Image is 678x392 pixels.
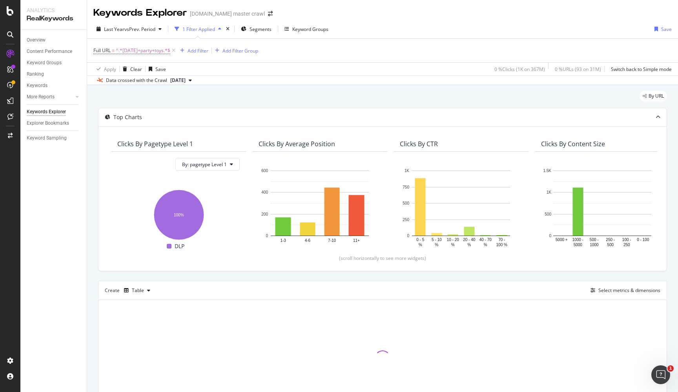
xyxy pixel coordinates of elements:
[435,243,438,247] text: %
[116,45,170,56] span: ^.*[DATE]+party+toys.*$
[27,59,81,67] a: Keyword Groups
[182,26,215,33] div: 1 Filter Applied
[171,23,224,35] button: 1 Filter Applied
[622,238,631,242] text: 100 -
[467,243,471,247] text: %
[250,26,272,33] span: Segments
[447,238,459,242] text: 10 - 20
[547,191,552,195] text: 1K
[403,201,409,205] text: 500
[190,10,265,18] div: [DOMAIN_NAME] master crawl
[121,284,153,297] button: Table
[112,47,115,54] span: =
[93,6,187,20] div: Keywords Explorer
[400,140,438,148] div: Clicks By CTR
[27,47,81,56] a: Content Performance
[27,119,81,127] a: Explorer Bookmarks
[27,14,80,23] div: RealKeywords
[598,287,660,294] div: Select metrics & dimensions
[27,47,72,56] div: Content Performance
[587,286,660,295] button: Select metrics & dimensions
[170,77,186,84] span: 2025 Aug. 4th
[261,169,268,173] text: 600
[661,26,672,33] div: Save
[259,167,381,249] svg: A chart.
[212,46,258,55] button: Add Filter Group
[556,238,568,242] text: 5000 +
[27,59,62,67] div: Keyword Groups
[259,140,335,148] div: Clicks By Average Position
[543,169,551,173] text: 1.5K
[590,243,599,247] text: 1000
[463,238,476,242] text: 20 - 40
[637,238,649,242] text: 0 - 100
[607,243,614,247] text: 500
[541,140,605,148] div: Clicks By Content Size
[106,77,167,84] div: Data crossed with the Crawl
[281,23,332,35] button: Keyword Groups
[27,119,69,127] div: Explorer Bookmarks
[419,243,422,247] text: %
[611,66,672,73] div: Switch back to Simple mode
[177,46,208,55] button: Add Filter
[167,76,195,85] button: [DATE]
[27,82,81,90] a: Keywords
[292,26,328,33] div: Keyword Groups
[27,134,67,142] div: Keyword Sampling
[651,365,670,384] iframe: Intercom live chat
[623,243,630,247] text: 250
[496,243,507,247] text: 100 %
[93,23,165,35] button: Last YearvsPrev. Period
[238,23,275,35] button: Segments
[175,158,240,171] button: By: pagetype Level 1
[484,243,487,247] text: %
[606,238,615,242] text: 250 -
[261,212,268,216] text: 200
[27,70,44,78] div: Ranking
[120,63,142,75] button: Clear
[113,113,142,121] div: Top Charts
[498,238,505,242] text: 70 -
[27,82,47,90] div: Keywords
[174,213,184,217] text: 100%
[541,167,663,249] svg: A chart.
[400,167,522,249] svg: A chart.
[188,47,208,54] div: Add Filter
[574,243,583,247] text: 5000
[27,134,81,142] a: Keyword Sampling
[268,11,273,16] div: arrow-right-arrow-left
[405,169,410,173] text: 1K
[27,93,73,101] a: More Reports
[403,218,409,222] text: 250
[479,238,492,242] text: 40 - 70
[353,238,360,243] text: 11+
[261,191,268,195] text: 400
[27,36,81,44] a: Overview
[640,91,667,102] div: legacy label
[494,66,545,73] div: 0 % Clicks ( 1K on 367M )
[124,26,155,33] span: vs Prev. Period
[649,94,664,98] span: By URL
[549,234,551,238] text: 0
[451,243,455,247] text: %
[117,185,240,241] svg: A chart.
[27,108,81,116] a: Keywords Explorer
[117,140,193,148] div: Clicks By pagetype Level 1
[108,255,657,261] div: (scroll horizontally to see more widgets)
[590,238,599,242] text: 500 -
[104,66,116,73] div: Apply
[572,238,583,242] text: 1000 -
[224,25,231,33] div: times
[266,234,268,238] text: 0
[27,70,81,78] a: Ranking
[328,238,336,243] text: 7-10
[27,6,80,14] div: Analytics
[27,108,66,116] div: Keywords Explorer
[407,234,409,238] text: 0
[305,238,311,243] text: 4-6
[280,238,286,243] text: 1-3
